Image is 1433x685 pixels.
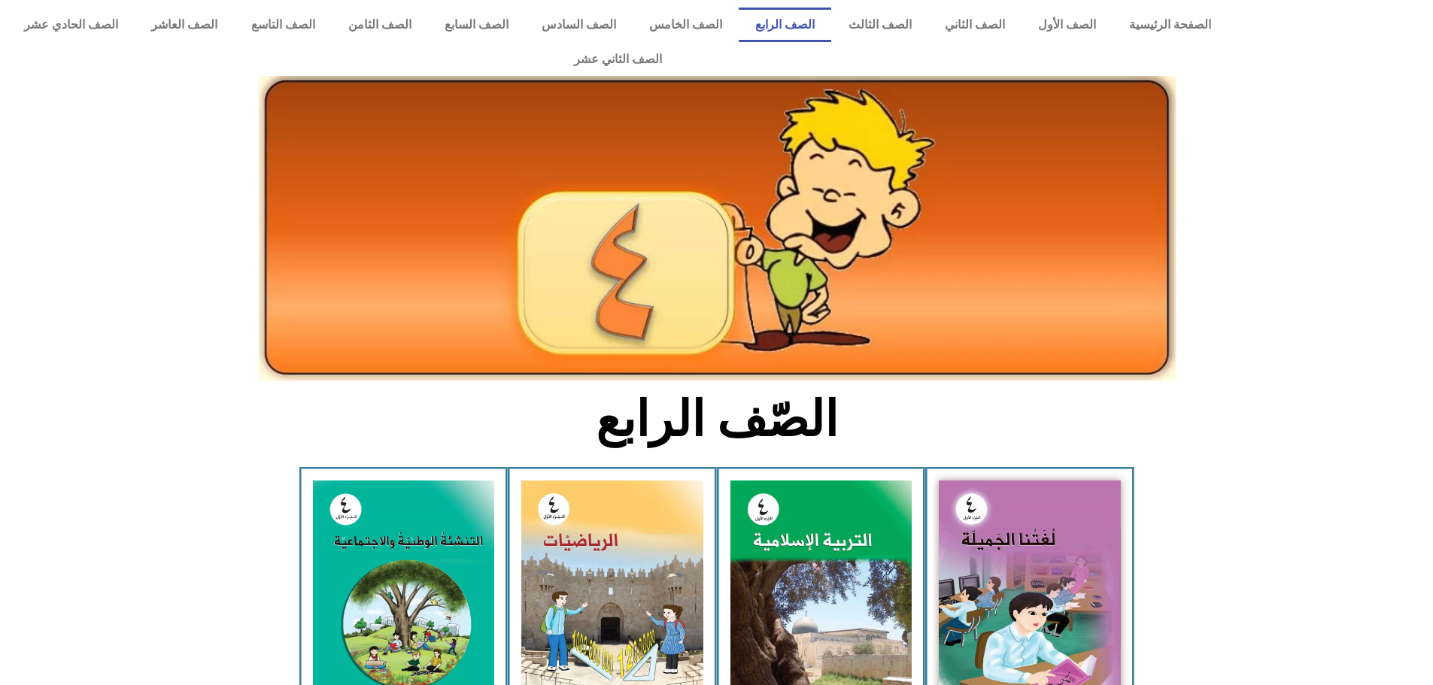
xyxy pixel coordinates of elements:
a: الصف الخامس [633,8,739,42]
a: الصف الثاني عشر [8,42,1228,77]
a: الصف السادس [525,8,633,42]
a: الصف الرابع [739,8,831,42]
a: الصف الثاني [928,8,1022,42]
a: الصف السابع [428,8,525,42]
a: الصف الحادي عشر [8,8,135,42]
a: الصف الثالث [831,8,928,42]
a: الصف العاشر [135,8,234,42]
h2: الصّف الرابع [468,390,965,449]
a: الصفحة الرئيسية [1113,8,1228,42]
a: الصف التاسع [234,8,331,42]
a: الصف الأول [1022,8,1113,42]
a: الصف الثامن [332,8,428,42]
